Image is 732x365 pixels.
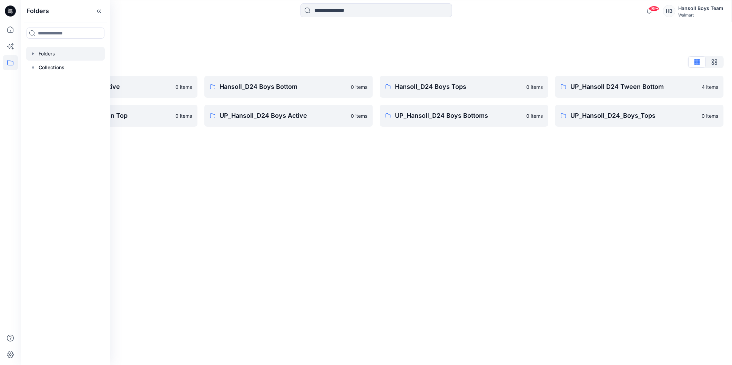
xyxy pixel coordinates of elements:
div: Hansoll Boys Team [678,4,723,12]
p: 4 items [702,83,718,91]
a: Hansoll_D24 Boys Active0 items [29,76,197,98]
p: UP_Hansoll_D24_Boys_Tops [570,111,698,121]
p: 0 items [175,83,192,91]
a: UP_Hansoll_D24_Boys_Tops0 items [555,105,724,127]
div: Walmart [678,12,723,18]
p: 0 items [702,112,718,119]
div: HB [663,5,675,17]
p: 0 items [526,112,543,119]
a: Hansoll_D24 Boys Bottom0 items [204,76,373,98]
a: UP_Hansoll_D24 Boys Bottoms0 items [380,105,548,127]
p: 0 items [351,83,367,91]
span: 99+ [649,6,659,11]
p: Hansoll_D24 Boys Tops [395,82,522,92]
p: UP_Hansoll_D24 Boys Active [220,111,347,121]
a: Hansoll_D24 Boys Tops0 items [380,76,548,98]
a: UP_Hansoll D24 Tween Bottom4 items [555,76,724,98]
a: UP_Hansoll_D24 Boys Active0 items [204,105,373,127]
a: UP_Hansoll D24 Tween Top0 items [29,105,197,127]
p: UP_Hansoll D24 Tween Bottom [570,82,698,92]
p: UP_Hansoll_D24 Boys Bottoms [395,111,522,121]
p: 0 items [175,112,192,119]
p: Hansoll_D24 Boys Bottom [220,82,347,92]
p: 0 items [351,112,367,119]
p: Collections [39,63,64,72]
p: 0 items [526,83,543,91]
